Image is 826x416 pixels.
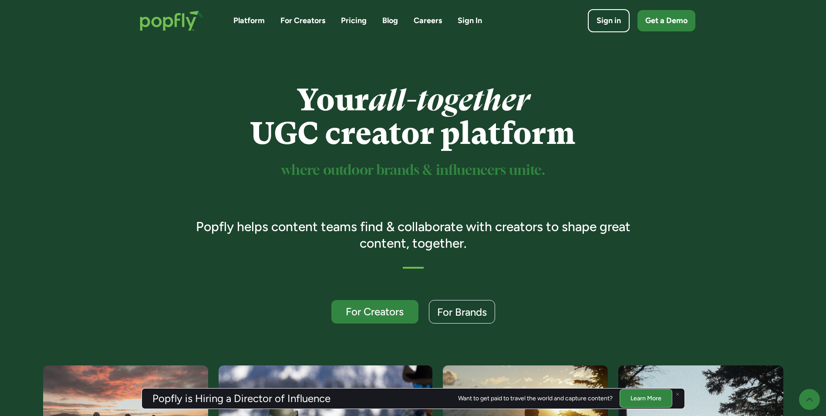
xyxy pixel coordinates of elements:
[597,15,621,26] div: Sign in
[637,10,695,31] a: Get a Demo
[281,164,545,177] sup: where outdoor brands & influencers unite.
[458,395,613,402] div: Want to get paid to travel the world and capture content?
[152,393,330,404] h3: Popfly is Hiring a Director of Influence
[183,218,643,251] h3: Popfly helps content teams find & collaborate with creators to shape great content, together.
[588,9,630,32] a: Sign in
[331,300,418,324] a: For Creators
[280,15,325,26] a: For Creators
[645,15,688,26] div: Get a Demo
[437,307,487,317] div: For Brands
[414,15,442,26] a: Careers
[458,15,482,26] a: Sign In
[339,306,411,317] div: For Creators
[429,300,495,324] a: For Brands
[183,83,643,150] h1: Your UGC creator platform
[382,15,398,26] a: Blog
[620,389,672,408] a: Learn More
[341,15,367,26] a: Pricing
[369,82,529,118] em: all-together
[233,15,265,26] a: Platform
